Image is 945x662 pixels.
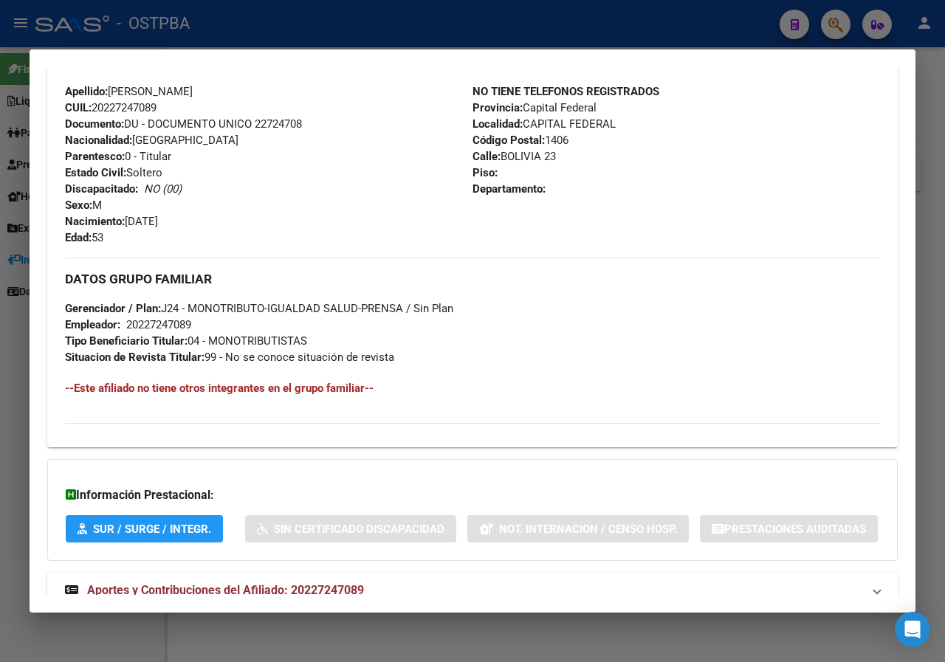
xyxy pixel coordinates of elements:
strong: Documento: [65,117,124,131]
strong: Estado Civil: [65,166,126,179]
strong: Sexo: [65,199,92,212]
strong: Departamento: [472,182,546,196]
strong: Discapacitado: [65,182,138,196]
button: Prestaciones Auditadas [700,515,878,542]
strong: Parentesco: [65,150,125,163]
span: Not. Internacion / Censo Hosp. [499,523,677,536]
strong: Empleador: [65,318,120,331]
h3: DATOS GRUPO FAMILIAR [65,271,880,287]
span: 53 [65,231,103,244]
h3: Información Prestacional: [66,486,879,504]
strong: Tipo Beneficiario Titular: [65,334,188,348]
span: CAPITAL FEDERAL [472,117,616,131]
mat-expansion-panel-header: Aportes y Contribuciones del Afiliado: 20227247089 [47,573,898,608]
span: 20227247089 [65,101,157,114]
button: Sin Certificado Discapacidad [245,515,456,542]
span: 04 - MONOTRIBUTISTAS [65,334,307,348]
span: Sin Certificado Discapacidad [274,523,444,536]
span: 0 - Titular [65,150,171,163]
i: NO (00) [144,182,182,196]
span: Aportes y Contribuciones del Afiliado: 20227247089 [87,583,364,597]
span: M [65,199,102,212]
strong: Calle: [472,150,501,163]
h4: --Este afiliado no tiene otros integrantes en el grupo familiar-- [65,380,880,396]
span: [GEOGRAPHIC_DATA] [65,134,238,147]
strong: Edad: [65,231,92,244]
span: [PERSON_NAME] [65,85,193,98]
strong: Provincia: [472,101,523,114]
span: Capital Federal [472,101,597,114]
button: Not. Internacion / Censo Hosp. [467,515,689,542]
span: BOLIVIA 23 [472,150,556,163]
div: 20227247089 [126,317,191,333]
span: SUR / SURGE / INTEGR. [93,523,211,536]
span: 99 - No se conoce situación de revista [65,351,394,364]
span: Soltero [65,166,162,179]
span: [DATE] [65,215,158,228]
strong: Localidad: [472,117,523,131]
strong: Apellido: [65,85,108,98]
strong: CUIL: [65,101,92,114]
strong: Nacimiento: [65,215,125,228]
strong: NO TIENE TELEFONOS REGISTRADOS [472,85,659,98]
span: J24 - MONOTRIBUTO-IGUALDAD SALUD-PRENSA / Sin Plan [65,302,453,315]
span: DU - DOCUMENTO UNICO 22724708 [65,117,302,131]
span: Prestaciones Auditadas [724,523,866,536]
strong: Código Postal: [472,134,545,147]
div: Open Intercom Messenger [895,612,930,647]
strong: Piso: [472,166,498,179]
strong: Gerenciador / Plan: [65,302,161,315]
button: SUR / SURGE / INTEGR. [66,515,223,542]
span: 1406 [472,134,568,147]
strong: Nacionalidad: [65,134,132,147]
strong: Situacion de Revista Titular: [65,351,205,364]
